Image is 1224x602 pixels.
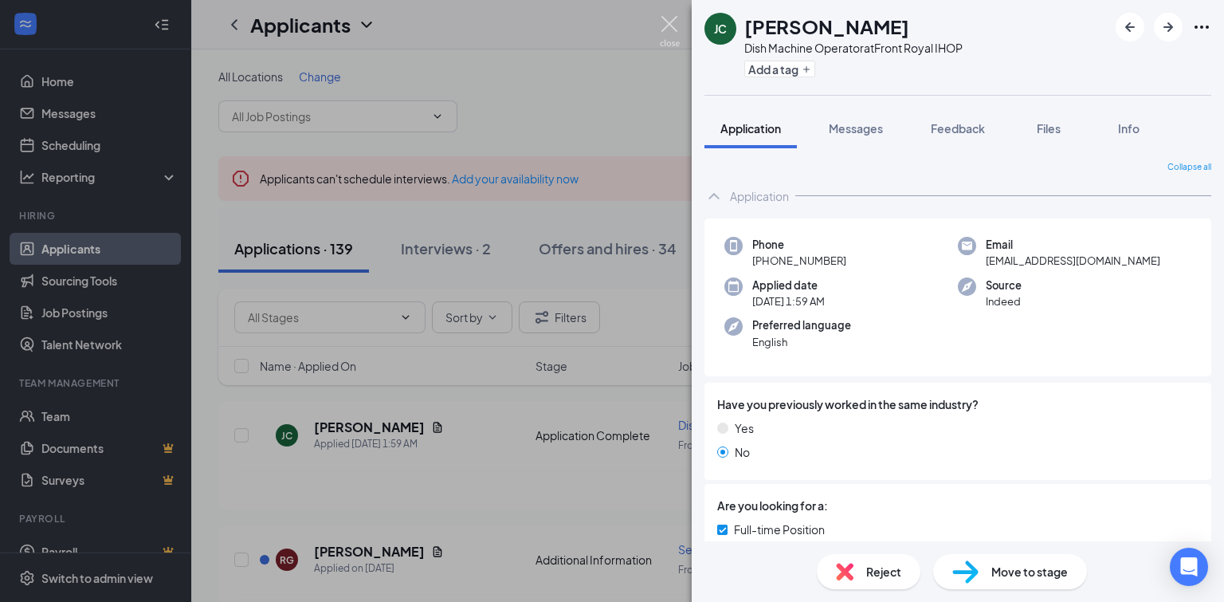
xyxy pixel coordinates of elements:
span: Indeed [986,293,1022,309]
div: Dish Machine Operator at Front Royal IHOP [744,40,963,56]
span: Preferred language [752,317,851,333]
span: [DATE] 1:59 AM [752,293,825,309]
span: Move to stage [991,563,1068,580]
span: Full-time Position [734,521,825,538]
svg: ArrowRight [1159,18,1178,37]
span: Email [986,237,1160,253]
span: Feedback [931,121,985,136]
span: Collapse all [1167,161,1211,174]
span: No [735,443,750,461]
span: Have you previously worked in the same industry? [717,395,979,413]
button: ArrowRight [1154,13,1183,41]
span: Applied date [752,277,825,293]
span: Yes [735,419,754,437]
div: Application [730,188,789,204]
span: Info [1118,121,1140,136]
span: Messages [829,121,883,136]
svg: Plus [802,65,811,74]
span: Reject [866,563,901,580]
button: ArrowLeftNew [1116,13,1144,41]
svg: ChevronUp [704,187,724,206]
div: Open Intercom Messenger [1170,548,1208,586]
span: Files [1037,121,1061,136]
svg: Ellipses [1192,18,1211,37]
span: [EMAIL_ADDRESS][DOMAIN_NAME] [986,253,1160,269]
span: [PHONE_NUMBER] [752,253,846,269]
span: Application [720,121,781,136]
h1: [PERSON_NAME] [744,13,909,40]
svg: ArrowLeftNew [1120,18,1140,37]
span: English [752,334,851,350]
div: JC [714,21,727,37]
span: Are you looking for a: [717,497,828,514]
button: PlusAdd a tag [744,61,815,77]
span: Phone [752,237,846,253]
span: Source [986,277,1022,293]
